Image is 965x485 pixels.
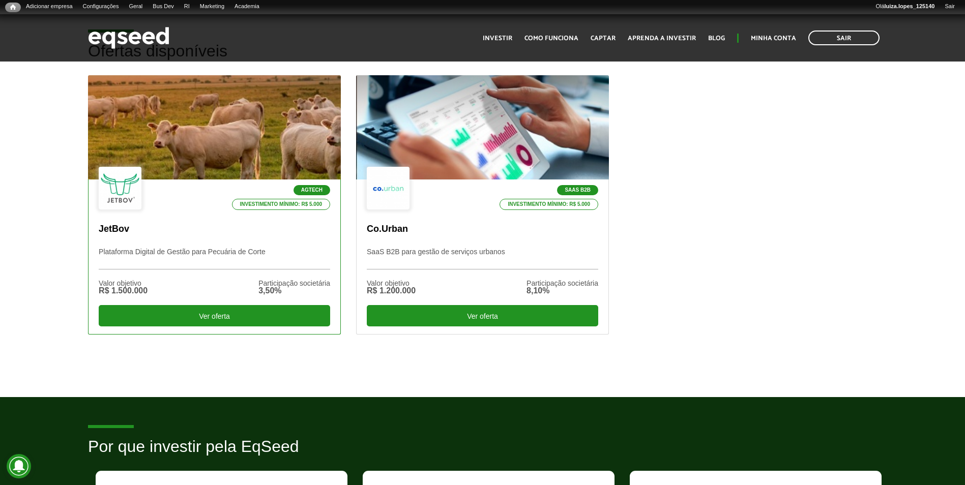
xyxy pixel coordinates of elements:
div: 8,10% [527,287,598,295]
a: Adicionar empresa [21,3,78,11]
div: Participação societária [527,280,598,287]
a: Início [5,3,21,12]
a: SaaS B2B Investimento mínimo: R$ 5.000 Co.Urban SaaS B2B para gestão de serviços urbanos Valor ob... [356,75,609,335]
p: Investimento mínimo: R$ 5.000 [500,199,598,210]
a: Blog [708,35,725,42]
div: R$ 1.500.000 [99,287,148,295]
div: Valor objetivo [367,280,416,287]
p: JetBov [99,224,330,235]
div: R$ 1.200.000 [367,287,416,295]
p: SaaS B2B para gestão de serviços urbanos [367,248,598,269]
a: Sair [808,31,880,45]
a: RI [179,3,195,11]
a: Geral [124,3,148,11]
a: Captar [591,35,616,42]
p: Investimento mínimo: R$ 5.000 [232,199,331,210]
a: Agtech Investimento mínimo: R$ 5.000 JetBov Plataforma Digital de Gestão para Pecuária de Corte V... [88,75,341,335]
div: Ver oferta [99,305,330,326]
img: EqSeed [88,24,169,51]
a: Investir [483,35,512,42]
a: Marketing [195,3,229,11]
a: Sair [940,3,960,11]
div: Participação societária [258,280,330,287]
a: Bus Dev [148,3,179,11]
a: Oláluiza.lopes_125140 [870,3,940,11]
p: SaaS B2B [557,185,598,195]
a: Configurações [78,3,124,11]
a: Como funciona [524,35,578,42]
a: Aprenda a investir [628,35,696,42]
div: 3,50% [258,287,330,295]
div: Valor objetivo [99,280,148,287]
div: Ver oferta [367,305,598,326]
a: Academia [229,3,265,11]
p: Co.Urban [367,224,598,235]
p: Agtech [294,185,330,195]
h2: Por que investir pela EqSeed [88,438,877,471]
strong: luiza.lopes_125140 [885,3,935,9]
p: Plataforma Digital de Gestão para Pecuária de Corte [99,248,330,269]
span: Início [10,4,16,11]
a: Minha conta [751,35,796,42]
